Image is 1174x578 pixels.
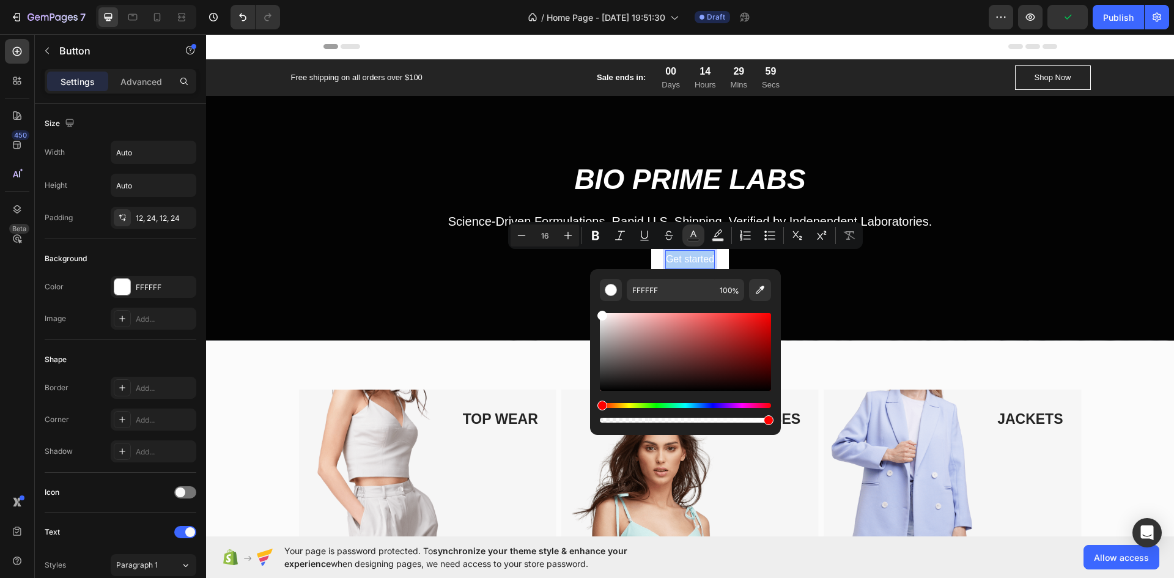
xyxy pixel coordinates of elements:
button: Paragraph 1 [111,554,196,576]
span: Your page is password protected. To when designing pages, we need access to your store password. [284,544,675,570]
div: 29 [525,30,541,45]
img: Alt Image [618,355,875,527]
div: Editor contextual toolbar [508,222,863,249]
a: Image Title [93,355,350,527]
div: Add... [136,446,193,458]
button: 7 [5,5,91,29]
img: Alt Image [93,355,350,527]
p: Settings [61,75,95,88]
iframe: Design area [206,34,1174,536]
p: Secs [556,45,574,57]
span: Home Page - [DATE] 19:51:30 [547,11,665,24]
div: Shadow [45,446,73,457]
button: Publish [1093,5,1144,29]
p: BIO PRIME LABS [128,127,840,164]
span: Allow access [1094,551,1149,564]
div: Padding [45,212,73,223]
p: Mins [525,45,541,57]
div: Border [45,382,68,393]
p: Days [456,45,474,57]
div: Width [45,147,65,158]
p: TOP WEAR [257,376,332,395]
div: 12, 24, 12, 24 [136,213,193,224]
div: Background [45,253,87,264]
div: Add... [136,415,193,426]
button: Get started [445,209,523,242]
h2: Rich Text Editor. Editing area: main [127,126,841,165]
p: Advanced [120,75,162,88]
span: synchronize your theme style & enhance your experience [284,546,627,569]
button: Allow access [1084,545,1159,569]
div: FFFFFF [136,282,193,293]
div: Hue [600,403,771,408]
div: 00 [456,30,474,45]
div: Publish [1103,11,1134,24]
span: Paragraph 1 [116,560,158,571]
div: Add... [136,314,193,325]
div: 450 [12,130,29,140]
a: Image Title [618,355,875,527]
div: Shop Now [829,37,865,50]
div: Image [45,313,66,324]
div: Rich Text Editor. Editing area: main [460,217,508,234]
div: Corner [45,414,69,425]
p: 7 [80,10,86,24]
div: Undo/Redo [231,5,280,29]
p: Sale ends in: [391,37,440,50]
input: Auto [111,141,196,163]
a: Shop Now [809,31,885,56]
div: Open Intercom Messenger [1132,518,1162,547]
p: JACKETS [791,376,857,395]
div: 59 [556,30,574,45]
div: Color [45,281,64,292]
div: 14 [489,30,510,45]
div: Styles [45,560,66,571]
p: Hours [489,45,510,57]
div: Icon [45,487,59,498]
input: E.g FFFFFF [627,279,715,301]
span: / [541,11,544,24]
p: Button [59,43,163,58]
p: Get started [460,217,508,234]
div: Beta [9,224,29,234]
div: Height [45,180,67,191]
input: Auto [111,174,196,196]
span: Draft [707,12,725,23]
p: DRESSES [527,376,594,395]
span: % [732,284,739,298]
div: Rich Text Editor. Editing area: main [127,175,841,199]
div: Size [45,116,77,132]
div: Text [45,527,60,538]
p: Science-Driven Formulations. Rapid U.S. Shipping. Verified by Independent Laboratories. [128,176,840,198]
div: Add... [136,383,193,394]
div: Shape [45,354,67,365]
